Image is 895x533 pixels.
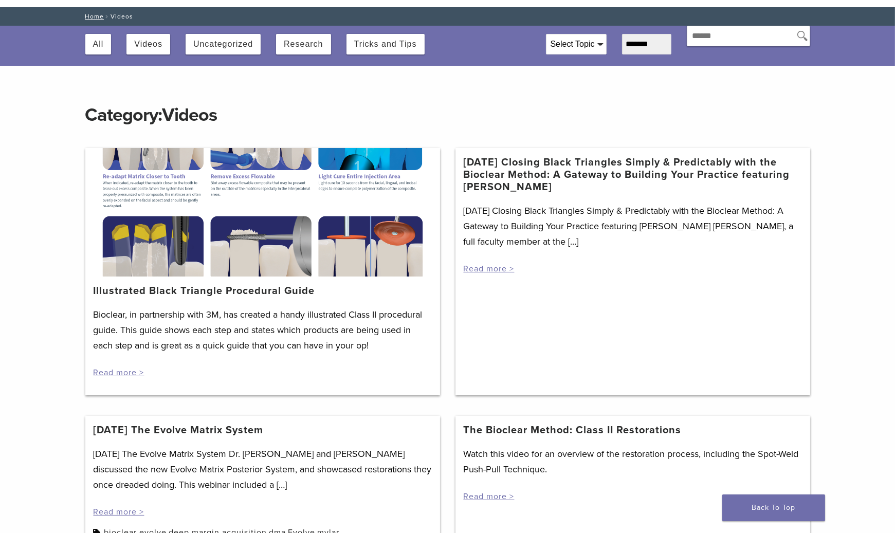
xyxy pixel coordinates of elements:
a: [DATE] Closing Black Triangles Simply & Predictably with the Bioclear Method: A Gateway to Buildi... [464,156,802,193]
a: Home [82,13,104,20]
button: All [93,34,104,54]
a: Read more > [464,264,515,274]
span: Videos [162,104,217,126]
p: [DATE] The Evolve Matrix System Dr. [PERSON_NAME] and [PERSON_NAME] discussed the new Evolve Matr... [94,446,432,492]
a: The Bioclear Method: Class II Restorations [464,424,682,436]
a: Illustrated Black Triangle Procedural Guide [94,285,315,297]
a: Read more > [464,491,515,502]
span: / [104,14,111,19]
a: Read more > [94,367,144,378]
nav: Videos [78,7,818,26]
a: Back To Top [722,494,825,521]
button: Videos [134,34,162,54]
a: Read more > [94,507,144,517]
p: Watch this video for an overview of the restoration process, including the Spot-Weld Push-Pull Te... [464,446,802,477]
p: Bioclear, in partnership with 3M, has created a handy illustrated Class II procedural guide. This... [94,307,432,353]
button: Research [284,34,323,54]
p: [DATE] Closing Black Triangles Simply & Predictably with the Bioclear Method: A Gateway to Buildi... [464,203,802,249]
a: [DATE] The Evolve Matrix System [94,424,264,436]
button: Uncategorized [193,34,253,54]
div: Select Topic [546,34,606,54]
button: Tricks and Tips [354,34,417,54]
h1: Category: [85,82,810,127]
